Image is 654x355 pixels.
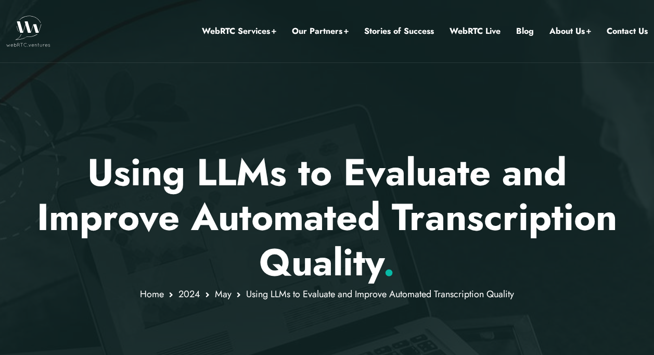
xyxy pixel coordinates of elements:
span: Using LLMs to Evaluate and Improve Automated Transcription Quality [246,287,514,301]
a: May [215,287,232,301]
a: About Us [549,24,591,38]
a: Blog [516,24,534,38]
a: Home [140,287,164,301]
span: . [383,235,395,289]
a: 2024 [178,287,200,301]
a: Stories of Success [364,24,434,38]
a: WebRTC Services [202,24,276,38]
a: WebRTC Live [450,24,501,38]
p: Using LLMs to Evaluate and Improve Automated Transcription Quality [22,150,632,285]
img: WebRTC.ventures [6,16,50,47]
a: Our Partners [292,24,349,38]
a: Contact Us [607,24,648,38]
